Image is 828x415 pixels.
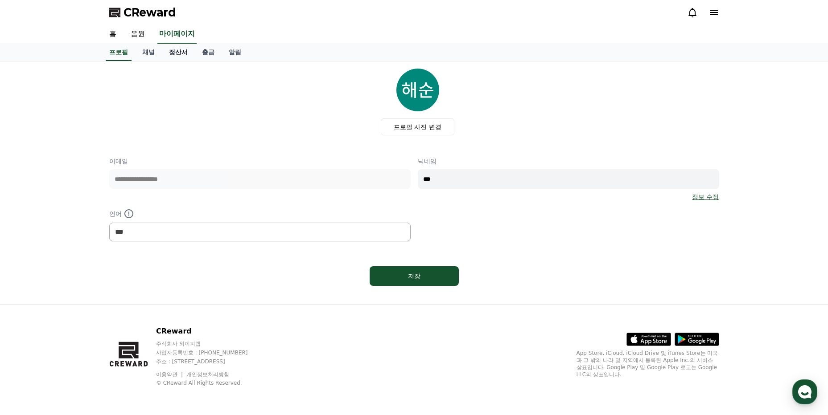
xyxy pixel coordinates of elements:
[156,379,265,387] p: © CReward All Rights Reserved.
[156,340,265,347] p: 주식회사 와이피랩
[124,5,176,20] span: CReward
[692,192,719,201] a: 정보 수정
[82,296,92,303] span: 대화
[222,44,248,61] a: 알림
[106,44,132,61] a: 프로필
[186,371,229,378] a: 개인정보처리방침
[3,282,59,305] a: 홈
[156,358,265,365] p: 주소 : [STREET_ADDRESS]
[156,349,265,356] p: 사업자등록번호 : [PHONE_NUMBER]
[109,5,176,20] a: CReward
[418,157,719,166] p: 닉네임
[387,272,441,281] div: 저장
[577,350,719,378] p: App Store, iCloud, iCloud Drive 및 iTunes Store는 미국과 그 밖의 나라 및 지역에서 등록된 Apple Inc.의 서비스 상표입니다. Goo...
[109,157,411,166] p: 이메일
[28,296,33,303] span: 홈
[102,25,124,44] a: 홈
[138,296,148,303] span: 설정
[124,25,152,44] a: 음원
[370,266,459,286] button: 저장
[381,118,454,135] label: 프로필 사진 변경
[157,25,197,44] a: 마이페이지
[109,208,411,219] p: 언어
[156,326,265,337] p: CReward
[195,44,222,61] a: 출금
[59,282,115,305] a: 대화
[396,69,439,111] img: profile_image
[162,44,195,61] a: 정산서
[135,44,162,61] a: 채널
[156,371,184,378] a: 이용약관
[115,282,171,305] a: 설정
